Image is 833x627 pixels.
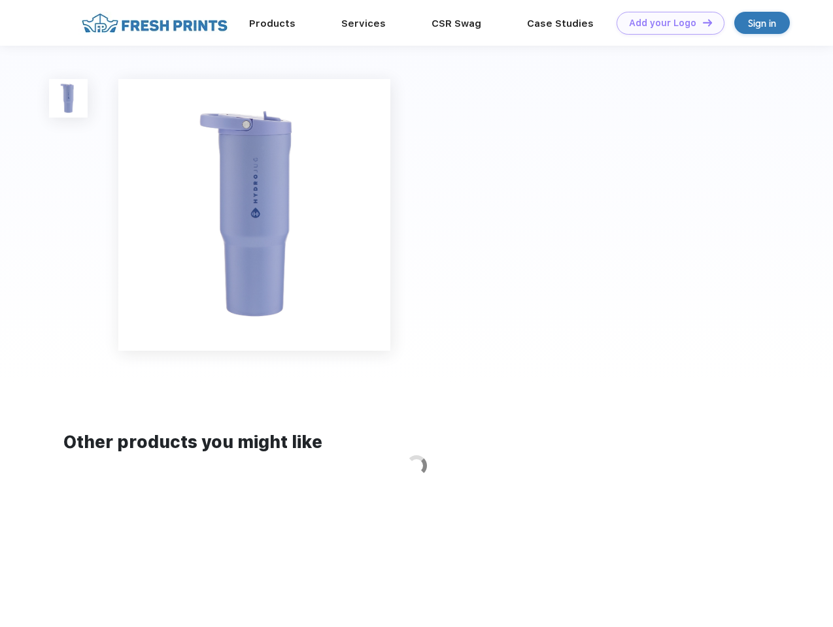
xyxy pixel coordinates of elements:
[249,18,296,29] a: Products
[734,12,790,34] a: Sign in
[118,79,390,351] img: func=resize&h=640
[703,19,712,26] img: DT
[748,16,776,31] div: Sign in
[49,79,88,118] img: func=resize&h=100
[78,12,231,35] img: fo%20logo%202.webp
[629,18,696,29] div: Add your Logo
[63,430,769,455] div: Other products you might like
